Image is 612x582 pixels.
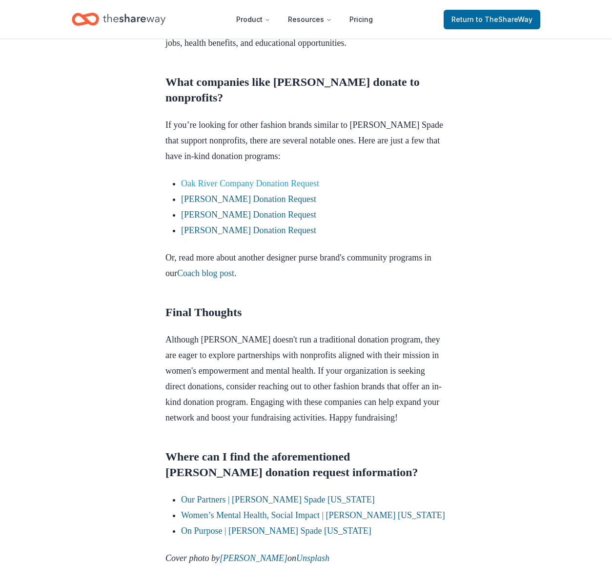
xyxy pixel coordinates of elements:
a: Home [72,8,165,31]
a: Returnto TheShareWay [444,10,540,29]
a: Women’s Mental Health, Social Impact | [PERSON_NAME] [US_STATE] [181,510,445,520]
a: Coach blog post [177,268,234,278]
h2: Where can I find the aforementioned [PERSON_NAME] donation request information? [165,449,447,480]
a: On Purpose | [PERSON_NAME] Spade [US_STATE] [181,526,371,536]
nav: Main [228,8,381,31]
span: Return [451,14,532,25]
p: If you’re looking for other fashion brands similar to [PERSON_NAME] Spade that support nonprofits... [165,117,447,164]
a: Pricing [342,10,381,29]
button: Product [228,10,278,29]
a: [PERSON_NAME] Donation Request [181,210,316,220]
h2: Final Thoughts [165,304,447,320]
a: Oak River Company Donation Request [181,179,319,188]
span: to TheShareWay [476,15,532,23]
a: [PERSON_NAME] Donation Request [181,194,316,204]
a: Unsplash [296,553,329,563]
a: [PERSON_NAME] Donation Request [181,225,316,235]
a: [PERSON_NAME] [220,553,287,563]
p: Or, read more about another designer purse brand's community programs in our . [165,250,447,281]
p: Although [PERSON_NAME] doesn't run a traditional donation program, they are eager to explore part... [165,332,447,425]
em: Cover photo by on [165,553,329,563]
h2: What companies like [PERSON_NAME] donate to nonprofits? [165,74,447,105]
button: Resources [280,10,340,29]
a: Our Partners | [PERSON_NAME] Spade [US_STATE] [181,495,375,504]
